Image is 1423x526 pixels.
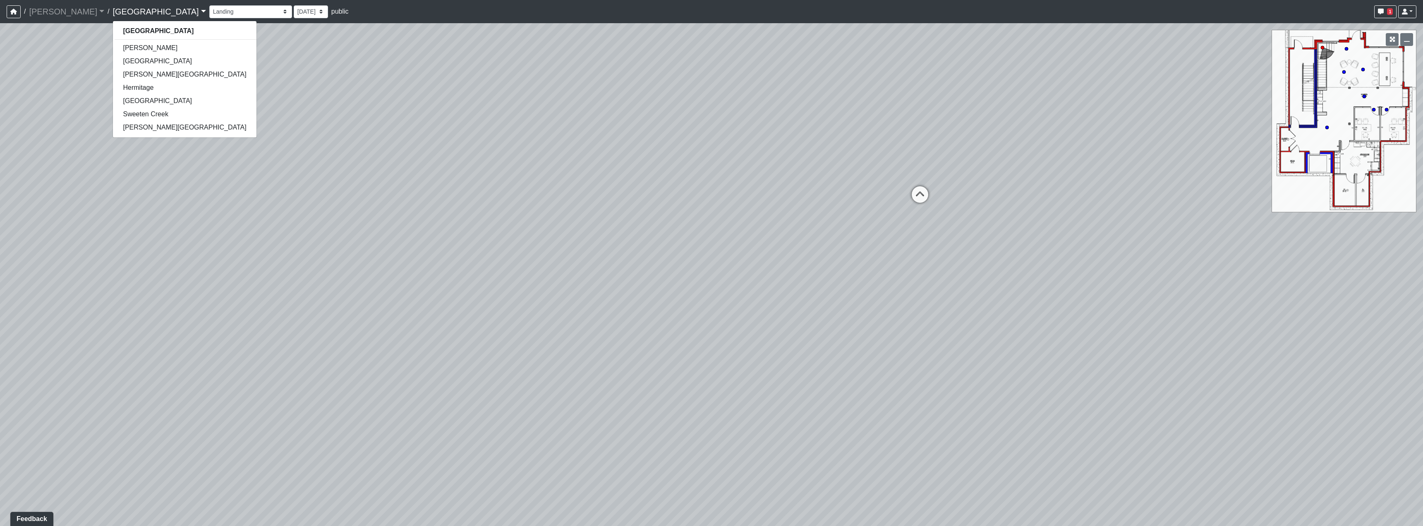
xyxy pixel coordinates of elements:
span: / [104,3,113,20]
a: [GEOGRAPHIC_DATA] [113,3,206,20]
a: Sweeten Creek [113,108,256,121]
a: [PERSON_NAME][GEOGRAPHIC_DATA] [113,68,256,81]
a: [GEOGRAPHIC_DATA] [113,94,256,108]
button: 1 [1374,5,1397,18]
a: [GEOGRAPHIC_DATA] [113,24,256,38]
a: [GEOGRAPHIC_DATA] [113,55,256,68]
a: [PERSON_NAME][GEOGRAPHIC_DATA] [113,121,256,134]
a: [PERSON_NAME] [113,41,256,55]
div: [GEOGRAPHIC_DATA] [113,21,256,138]
strong: [GEOGRAPHIC_DATA] [123,27,194,34]
a: Hermitage [113,81,256,94]
iframe: Ybug feedback widget [6,509,55,526]
a: [PERSON_NAME] [29,3,104,20]
span: 1 [1387,8,1393,15]
span: public [331,8,349,15]
span: / [21,3,29,20]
